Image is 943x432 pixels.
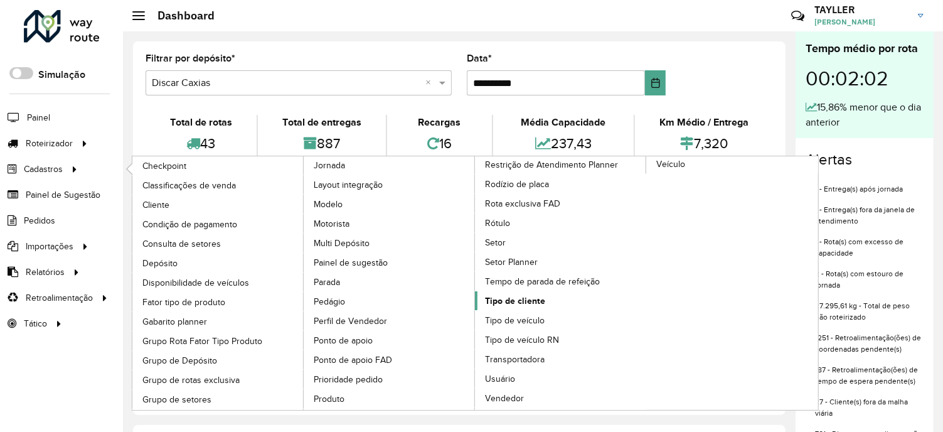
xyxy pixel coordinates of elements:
span: Perfil de Vendedor [314,315,387,328]
span: Grupo de rotas exclusiva [142,374,240,387]
span: Grupo Rota Fator Tipo Produto [142,335,262,348]
div: 887 [261,130,383,157]
h2: Dashboard [145,9,215,23]
a: Ponto de apoio [304,331,476,350]
a: Prioridade pedido [304,370,476,389]
span: Grupo de Depósito [142,354,217,367]
span: Fator tipo de produto [142,296,225,309]
a: Setor [475,233,647,252]
a: Jornada [132,156,476,410]
a: Setor Planner [475,252,647,271]
span: Pedágio [314,295,345,308]
a: Multi Depósito [304,234,476,252]
span: Parada [314,276,340,289]
span: Checkpoint [142,159,186,173]
span: Classificações de venda [142,179,236,192]
a: Grupo de setores [132,390,304,409]
span: Setor [485,236,506,249]
span: Veículo [656,158,685,171]
div: 7,320 [638,130,770,157]
li: 1 - Rota(s) com excesso de capacidade [815,227,924,259]
span: Tempo de parada de refeição [485,275,600,288]
span: Importações [26,240,73,253]
span: Transportadora [485,353,545,366]
div: Total de entregas [261,115,383,130]
span: Pedidos [24,214,55,227]
span: Gabarito planner [142,315,207,328]
a: Gabarito planner [132,312,304,331]
span: [PERSON_NAME] [814,16,908,28]
span: Motorista [314,217,349,230]
div: 237,43 [496,130,631,157]
span: Jornada [314,159,345,172]
a: Perfil de Vendedor [304,311,476,330]
a: Veículo [475,156,818,410]
a: Checkpoint [132,156,304,175]
a: Consulta de setores [132,234,304,253]
span: Tipo de veículo RN [485,333,559,347]
a: Fator tipo de produto [132,293,304,311]
span: Rótulo [485,217,510,230]
a: Grupo de Depósito [132,351,304,370]
a: Vendedor [475,389,647,408]
button: Choose Date [645,70,666,95]
h4: Alertas [806,151,924,169]
span: Prioridade pedido [314,373,383,386]
div: Total de rotas [149,115,253,130]
span: Ponto de apoio [314,334,373,347]
span: Depósito [142,257,178,270]
a: Rodízio de placa [475,175,647,193]
a: Tipo de veículo RN [475,330,647,349]
span: Tipo de cliente [485,294,545,308]
a: Classificações de venda [132,176,304,195]
a: Rótulo [475,213,647,232]
a: Layout integração [304,175,476,194]
a: Condição de pagamento [132,215,304,234]
a: Modelo [304,195,476,213]
span: Grupo de setores [142,393,211,406]
li: 187 - Retroalimentação(ões) de tempo de espera pendente(s) [815,355,924,387]
span: Painel [27,111,50,124]
span: Painel de sugestão [314,256,388,269]
a: Grupo de rotas exclusiva [132,370,304,389]
span: Tático [24,317,47,330]
h3: TAYLLER [814,4,908,16]
li: 27.295,61 kg - Total de peso não roteirizado [815,291,924,323]
a: Tipo de veículo [475,311,647,330]
li: 2 - Rota(s) com estouro de jornada [815,259,924,291]
span: Usuário [485,372,515,386]
a: Disponibilidade de veículos [132,273,304,292]
span: Multi Depósito [314,237,370,250]
span: Consulta de setores [142,237,221,251]
li: 1 - Entrega(s) fora da janela de atendimento [815,195,924,227]
a: Rota exclusiva FAD [475,194,647,213]
span: Rodízio de placa [485,178,549,191]
span: Ponto de apoio FAD [314,354,392,367]
div: 16 [390,130,489,157]
li: 1 - Entrega(s) após jornada [815,174,924,195]
a: Parada [304,273,476,291]
li: 1251 - Retroalimentação(ões) de coordenadas pendente(s) [815,323,924,355]
a: Tipo de cliente [475,291,647,310]
div: 43 [149,130,253,157]
span: Retroalimentação [26,291,93,305]
div: Km Médio / Entrega [638,115,770,130]
span: Clear all [425,75,436,90]
span: Disponibilidade de veículos [142,276,249,289]
div: 00:02:02 [806,57,924,100]
div: Tempo médio por rota [806,40,924,57]
a: Pedágio [304,292,476,311]
a: Depósito [132,254,304,273]
a: Restrição de Atendimento Planner [304,156,647,410]
label: Filtrar por depósito [146,51,235,66]
span: Layout integração [314,178,383,192]
div: 15,86% menor que o dia anterior [806,100,924,130]
a: Contato Rápido [784,3,811,30]
span: Rota exclusiva FAD [485,197,560,210]
a: Tempo de parada de refeição [475,272,647,291]
span: Vendedor [485,392,524,405]
span: Condição de pagamento [142,218,237,231]
span: Modelo [314,198,343,211]
a: Cliente [132,195,304,214]
label: Simulação [38,67,85,82]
